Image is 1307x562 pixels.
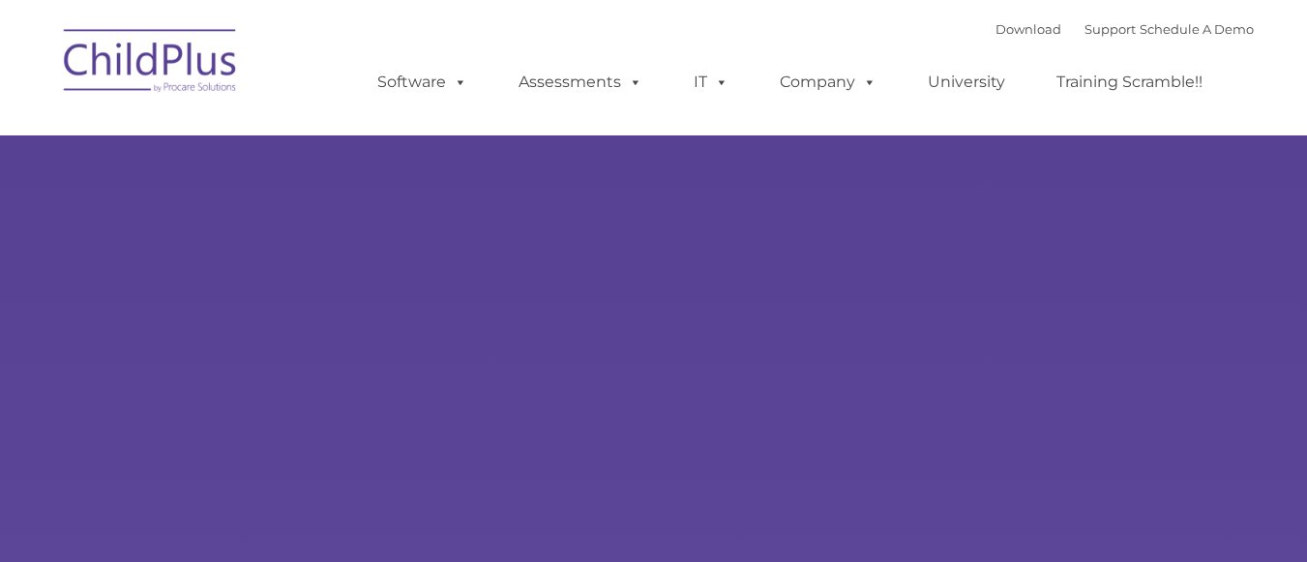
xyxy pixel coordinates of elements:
a: Training Scramble!! [1037,63,1222,102]
a: IT [674,63,748,102]
a: Schedule A Demo [1140,21,1254,37]
a: University [908,63,1025,102]
img: ChildPlus by Procare Solutions [54,15,248,112]
a: Download [995,21,1061,37]
font: | [995,21,1254,37]
a: Software [358,63,487,102]
a: Support [1084,21,1136,37]
a: Assessments [499,63,662,102]
a: Company [760,63,896,102]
